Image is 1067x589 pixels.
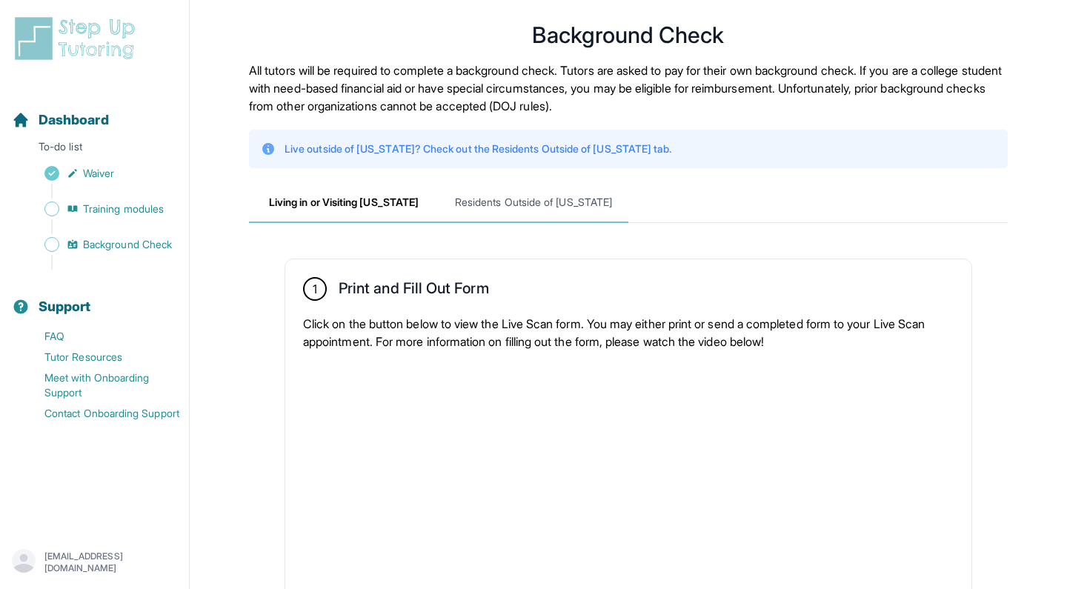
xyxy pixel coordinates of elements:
[439,183,628,223] span: Residents Outside of [US_STATE]
[83,166,114,181] span: Waiver
[249,183,1008,223] nav: Tabs
[313,280,317,298] span: 1
[44,550,177,574] p: [EMAIL_ADDRESS][DOMAIN_NAME]
[339,279,489,303] h2: Print and Fill Out Form
[6,139,183,160] p: To-do list
[12,110,109,130] a: Dashboard
[249,183,439,223] span: Living in or Visiting [US_STATE]
[12,326,189,347] a: FAQ
[12,199,189,219] a: Training modules
[83,237,172,252] span: Background Check
[303,315,954,350] p: Click on the button below to view the Live Scan form. You may either print or send a completed fo...
[12,367,189,403] a: Meet with Onboarding Support
[39,110,109,130] span: Dashboard
[12,234,189,255] a: Background Check
[6,273,183,323] button: Support
[12,403,189,424] a: Contact Onboarding Support
[12,15,144,62] img: logo
[83,202,164,216] span: Training modules
[285,142,671,156] p: Live outside of [US_STATE]? Check out the Residents Outside of [US_STATE] tab.
[12,549,177,576] button: [EMAIL_ADDRESS][DOMAIN_NAME]
[6,86,183,136] button: Dashboard
[249,26,1008,44] h1: Background Check
[249,61,1008,115] p: All tutors will be required to complete a background check. Tutors are asked to pay for their own...
[39,296,91,317] span: Support
[12,347,189,367] a: Tutor Resources
[12,163,189,184] a: Waiver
